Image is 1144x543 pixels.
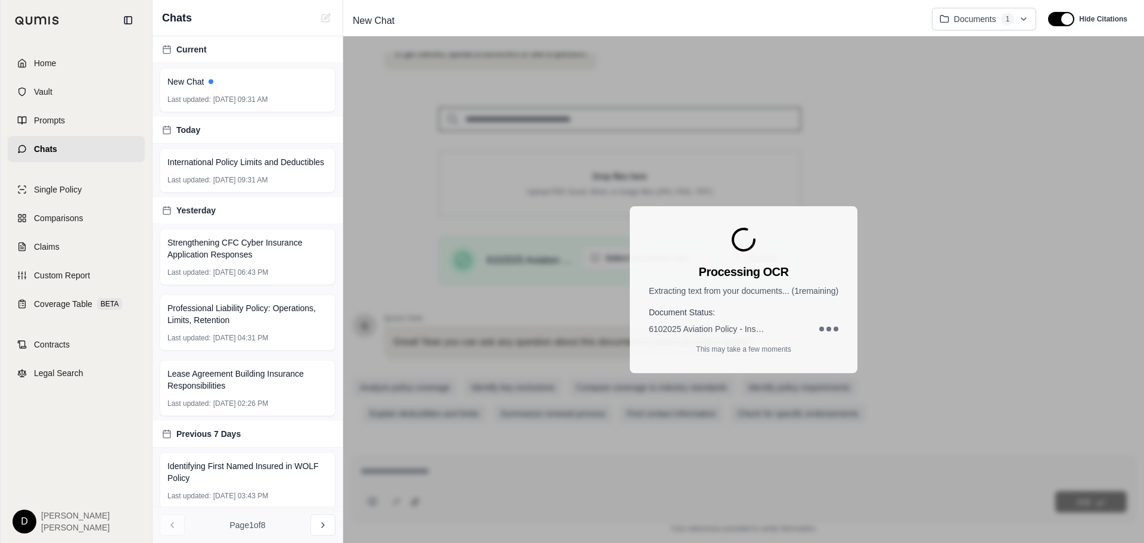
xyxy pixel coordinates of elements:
[167,302,328,326] span: Professional Liability Policy: Operations, Limits, Retention
[167,268,211,277] span: Last updated:
[8,291,145,317] a: Coverage TableBETA
[162,10,192,26] span: Chats
[176,44,207,55] span: Current
[213,268,268,277] span: [DATE] 06:43 PM
[348,11,399,30] span: New Chat
[41,522,110,533] span: [PERSON_NAME]
[34,86,52,98] span: Vault
[167,95,211,104] span: Last updated:
[34,269,90,281] span: Custom Report
[1079,14,1127,24] span: Hide Citations
[8,50,145,76] a: Home
[167,156,324,168] span: International Policy Limits and Deductibles
[167,460,328,484] span: Identifying First Named Insured in WOLF Policy
[8,360,145,386] a: Legal Search
[34,184,82,196] span: Single Policy
[699,263,789,280] h3: Processing OCR
[167,333,211,343] span: Last updated:
[348,11,922,30] div: Edit Title
[167,399,211,408] span: Last updated:
[213,175,268,185] span: [DATE] 09:31 AM
[34,212,83,224] span: Comparisons
[213,333,268,343] span: [DATE] 04:31 PM
[649,323,768,335] span: 6102025 Aviation Policy - Insd Copy.pdf
[34,114,65,126] span: Prompts
[34,298,92,310] span: Coverage Table
[649,306,838,318] h4: Document Status:
[34,241,60,253] span: Claims
[213,95,268,104] span: [DATE] 09:31 AM
[230,519,266,531] span: Page 1 of 8
[97,298,122,310] span: BETA
[8,262,145,288] a: Custom Report
[34,57,56,69] span: Home
[932,8,1037,30] button: Documents1
[8,79,145,105] a: Vault
[13,510,36,533] div: D
[8,234,145,260] a: Claims
[8,176,145,203] a: Single Policy
[649,285,838,297] p: Extracting text from your documents... ( 1 remaining)
[176,428,241,440] span: Previous 7 Days
[41,510,110,522] span: [PERSON_NAME]
[8,205,145,231] a: Comparisons
[167,175,211,185] span: Last updated:
[8,107,145,134] a: Prompts
[954,13,996,25] span: Documents
[167,491,211,501] span: Last updated:
[34,367,83,379] span: Legal Search
[176,124,200,136] span: Today
[34,143,57,155] span: Chats
[167,237,328,260] span: Strengthening CFC Cyber Insurance Application Responses
[1001,13,1015,25] span: 1
[119,11,138,30] button: Collapse sidebar
[8,331,145,358] a: Contracts
[167,368,328,392] span: Lease Agreement Building Insurance Responsibilities
[176,204,216,216] span: Yesterday
[696,345,791,354] p: This may take a few moments
[213,491,268,501] span: [DATE] 03:43 PM
[8,136,145,162] a: Chats
[213,399,268,408] span: [DATE] 02:26 PM
[34,339,70,350] span: Contracts
[15,16,60,25] img: Qumis Logo
[167,76,204,88] span: New Chat
[319,11,333,25] button: Cannot create new chat while OCR is processing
